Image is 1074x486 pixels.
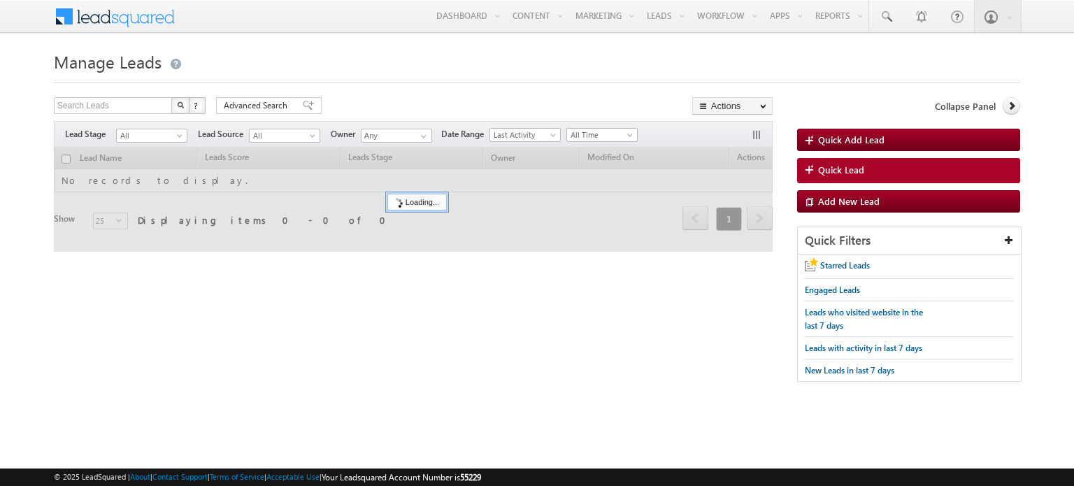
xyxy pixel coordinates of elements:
span: All Time [567,129,633,141]
span: ? [194,99,200,111]
button: Actions [692,97,773,115]
a: All [116,129,187,143]
span: © 2025 LeadSquared | | | | | [54,471,481,484]
a: Quick Lead [797,158,1020,183]
span: New Leads in last 7 days [805,365,894,376]
a: Last Activity [489,128,561,142]
a: Contact Support [152,472,208,481]
a: About [130,472,150,481]
span: 55229 [460,472,481,483]
a: Show All Items [413,129,431,143]
span: Owner [331,128,361,141]
span: Quick Lead [818,164,864,176]
div: Quick Filters [798,227,1021,255]
span: All [117,129,183,142]
a: Acceptable Use [266,472,320,481]
span: Lead Stage [65,128,116,141]
span: Date Range [441,128,489,141]
span: Quick Add Lead [818,134,885,145]
span: Leads with activity in last 7 days [805,343,922,353]
span: Engaged Leads [805,285,860,295]
a: Terms of Service [210,472,264,481]
span: Your Leadsquared Account Number is [322,472,481,483]
a: All [249,129,320,143]
span: All [250,129,316,142]
div: Loading... [387,194,447,210]
input: Type to Search [361,129,432,143]
span: Last Activity [490,129,557,141]
a: All Time [566,128,638,142]
img: Search [177,101,184,108]
span: Starred Leads [820,260,870,271]
span: Lead Source [198,128,249,141]
button: ? [189,97,206,114]
span: Add New Lead [818,195,880,207]
span: Manage Leads [54,50,162,73]
span: Leads who visited website in the last 7 days [805,307,923,331]
span: Collapse Panel [935,100,996,113]
span: Advanced Search [224,99,292,112]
